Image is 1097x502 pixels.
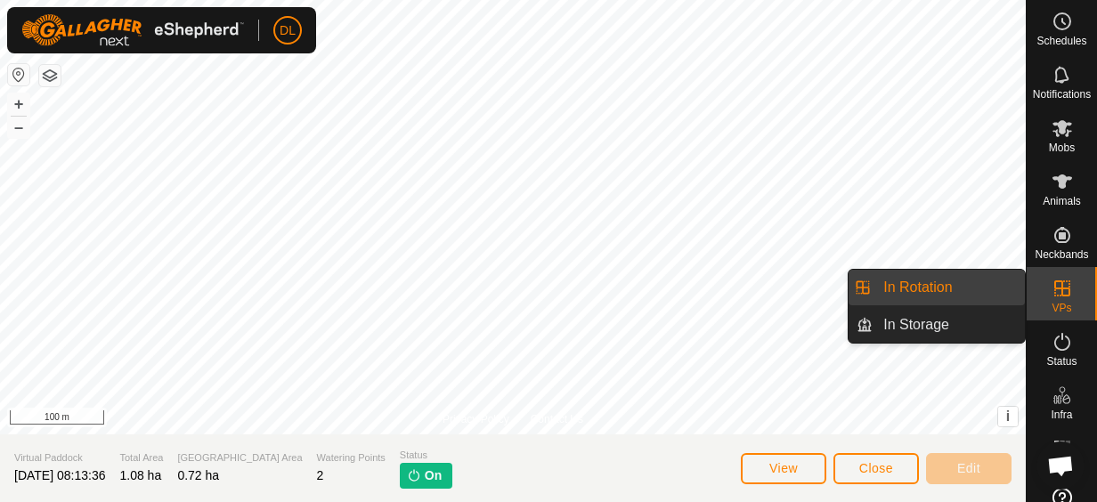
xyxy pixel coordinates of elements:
[407,468,421,482] img: turn-on
[1036,441,1085,490] div: Open chat
[14,450,105,466] span: Virtual Paddock
[849,307,1025,343] li: In Storage
[1006,409,1010,424] span: i
[119,450,163,466] span: Total Area
[769,461,798,475] span: View
[280,21,296,40] span: DL
[1043,196,1081,206] span: Animals
[39,65,61,86] button: Map Layers
[873,270,1025,305] a: In Rotation
[849,270,1025,305] li: In Rotation
[1051,409,1072,420] span: Infra
[1033,89,1091,100] span: Notifications
[21,14,244,46] img: Gallagher Logo
[531,411,583,427] a: Contact Us
[14,468,105,482] span: [DATE] 08:13:36
[177,450,302,466] span: [GEOGRAPHIC_DATA] Area
[317,468,324,482] span: 2
[957,461,980,475] span: Edit
[1052,303,1071,313] span: VPs
[1049,142,1075,153] span: Mobs
[741,453,826,484] button: View
[926,453,1012,484] button: Edit
[317,450,386,466] span: Watering Points
[400,448,452,463] span: Status
[859,461,893,475] span: Close
[998,407,1018,426] button: i
[883,314,949,336] span: In Storage
[1035,249,1088,260] span: Neckbands
[1046,356,1077,367] span: Status
[1040,463,1084,474] span: Heatmap
[1036,36,1086,46] span: Schedules
[443,411,509,427] a: Privacy Policy
[8,117,29,138] button: –
[425,466,442,485] span: On
[883,277,952,298] span: In Rotation
[873,307,1025,343] a: In Storage
[833,453,919,484] button: Close
[8,93,29,115] button: +
[119,468,161,482] span: 1.08 ha
[177,468,219,482] span: 0.72 ha
[8,64,29,85] button: Reset Map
